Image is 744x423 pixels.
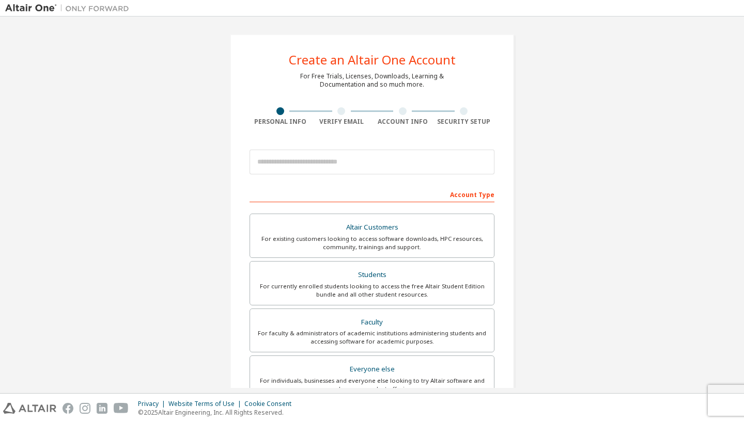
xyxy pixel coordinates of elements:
[80,403,90,414] img: instagram.svg
[250,118,311,126] div: Personal Info
[138,400,168,408] div: Privacy
[256,362,488,377] div: Everyone else
[372,118,433,126] div: Account Info
[3,403,56,414] img: altair_logo.svg
[311,118,373,126] div: Verify Email
[138,408,298,417] p: © 2025 Altair Engineering, Inc. All Rights Reserved.
[5,3,134,13] img: Altair One
[256,377,488,393] div: For individuals, businesses and everyone else looking to try Altair software and explore our prod...
[256,268,488,282] div: Students
[244,400,298,408] div: Cookie Consent
[433,118,495,126] div: Security Setup
[250,186,494,202] div: Account Type
[168,400,244,408] div: Website Terms of Use
[256,315,488,330] div: Faculty
[63,403,73,414] img: facebook.svg
[256,329,488,346] div: For faculty & administrators of academic institutions administering students and accessing softwa...
[97,403,107,414] img: linkedin.svg
[256,235,488,251] div: For existing customers looking to access software downloads, HPC resources, community, trainings ...
[114,403,129,414] img: youtube.svg
[289,54,456,66] div: Create an Altair One Account
[256,220,488,235] div: Altair Customers
[300,72,444,89] div: For Free Trials, Licenses, Downloads, Learning & Documentation and so much more.
[256,282,488,299] div: For currently enrolled students looking to access the free Altair Student Edition bundle and all ...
